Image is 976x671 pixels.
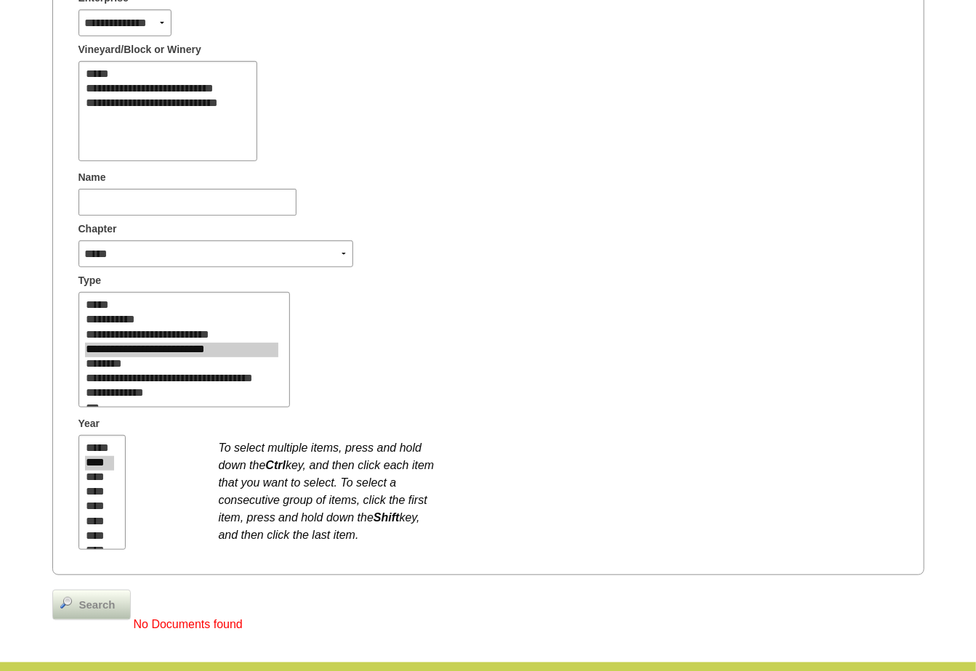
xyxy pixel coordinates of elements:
span: No Documents found [134,618,243,630]
span: Name [78,170,106,185]
img: magnifier.png [60,597,72,609]
b: Shift [374,511,400,524]
a: Search [52,590,131,620]
span: Chapter [78,221,117,237]
span: Search [72,597,123,614]
div: To select multiple items, press and hold down the key, and then click each item that you want to ... [219,432,437,544]
span: Type [78,273,102,288]
b: Ctrl [265,459,286,471]
span: Year [78,416,100,431]
span: Vineyard/Block or Winery [78,42,201,57]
